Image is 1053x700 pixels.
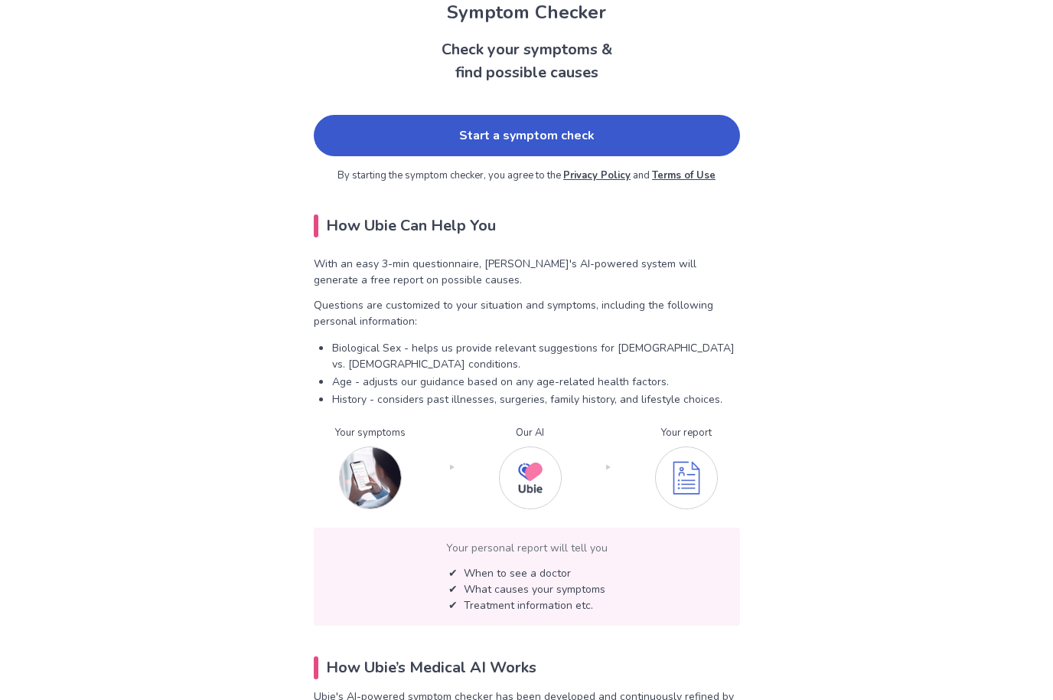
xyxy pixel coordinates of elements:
p: Your symptoms [335,426,406,441]
p: Questions are customized to your situation and symptoms, including the following personal informa... [314,297,740,329]
img: You get your personalized report [655,446,718,509]
p: Our AI [499,426,562,441]
p: Your personal report will tell you [326,540,728,556]
p: Your report [655,426,718,441]
h2: How Ubie Can Help You [314,214,740,237]
p: Biological Sex - helps us provide relevant suggestions for [DEMOGRAPHIC_DATA] vs. [DEMOGRAPHIC_DA... [332,340,740,372]
a: Start a symptom check [314,115,740,156]
p: History - considers past illnesses, surgeries, family history, and lifestyle choices. [332,391,740,407]
h2: How Ubie’s Medical AI Works [314,656,740,679]
p: Age - adjusts our guidance based on any age-related health factors. [332,374,740,390]
p: By starting the symptom checker, you agree to the and [314,168,740,184]
a: Privacy Policy [563,168,631,182]
a: Terms of Use [652,168,716,182]
img: Our AI checks your symptoms [499,446,562,509]
p: ✔︎ Treatment information etc. [448,597,605,613]
img: Input your symptoms [339,446,402,509]
h2: Check your symptoms & find possible causes [295,38,758,84]
p: With an easy 3-min questionnaire, [PERSON_NAME]'s AI-powered system will generate a free report o... [314,256,740,288]
p: ✔︎ What causes your symptoms [448,581,605,597]
p: ✔ When to see a doctor [448,565,605,581]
